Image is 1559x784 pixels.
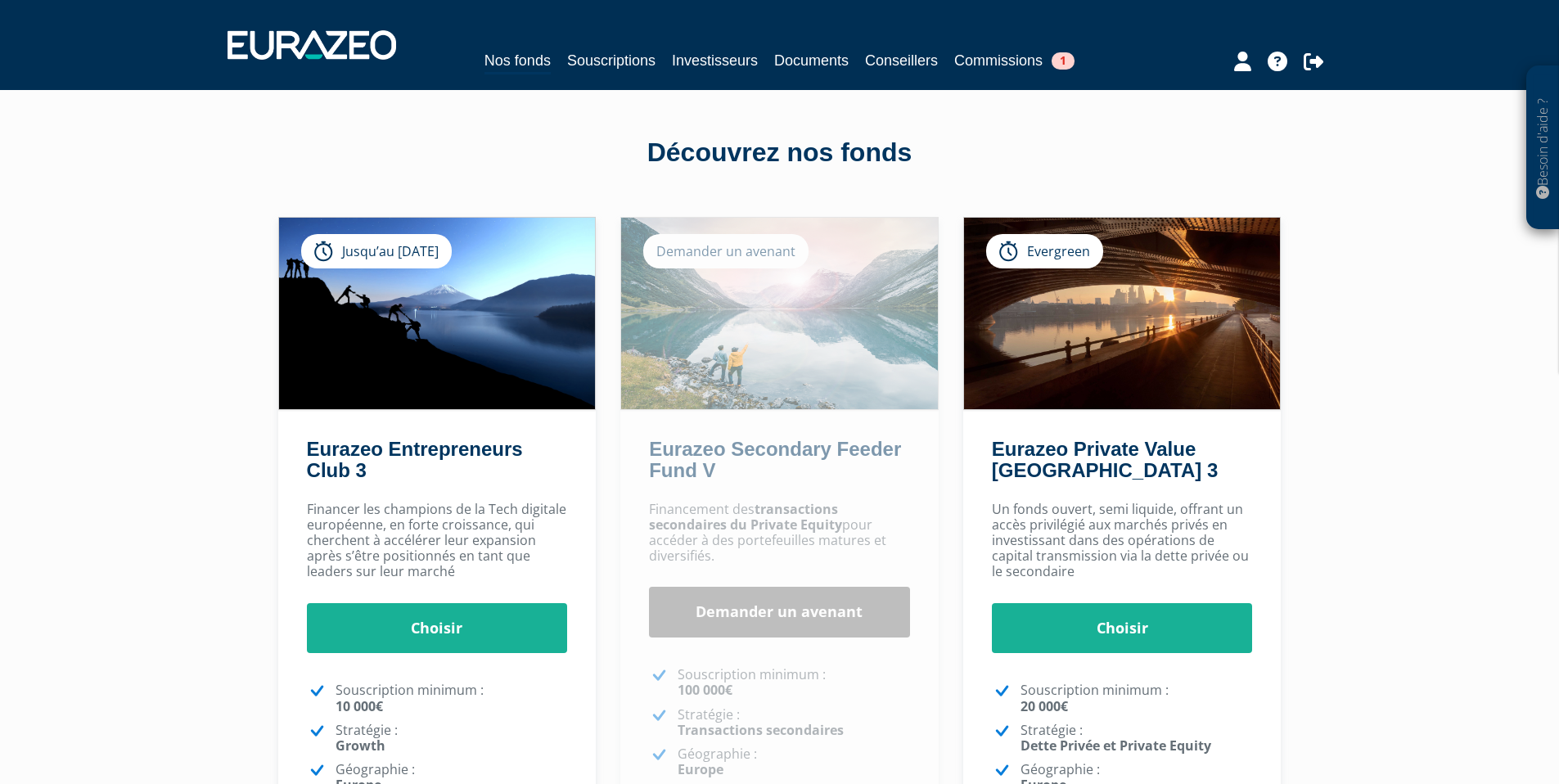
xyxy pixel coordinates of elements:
[992,502,1253,580] p: Un fonds ouvert, semi liquide, offrant un accès privilégié aux marchés privés en investissant dan...
[678,746,910,777] p: Géographie :
[228,30,396,60] img: 1732889491-logotype_eurazeo_blanc_rvb.png
[621,218,938,409] img: Eurazeo Secondary Feeder Fund V
[964,218,1281,409] img: Eurazeo Private Value Europe 3
[678,721,844,739] strong: Transactions secondaires
[649,438,901,481] a: Eurazeo Secondary Feeder Fund V
[992,438,1218,481] a: Eurazeo Private Value [GEOGRAPHIC_DATA] 3
[336,697,383,715] strong: 10 000€
[1534,74,1552,222] p: Besoin d'aide ?
[313,134,1246,172] div: Découvrez nos fonds
[678,760,723,778] strong: Europe
[678,667,910,698] p: Souscription minimum :
[986,234,1103,268] div: Evergreen
[992,603,1253,654] a: Choisir
[649,500,842,534] strong: transactions secondaires du Private Equity
[649,587,910,638] a: Demander un avenant
[1021,737,1211,755] strong: Dette Privée et Private Equity
[307,438,523,481] a: Eurazeo Entrepreneurs Club 3
[336,723,568,754] p: Stratégie :
[865,49,938,72] a: Conseillers
[954,49,1075,72] a: Commissions1
[1021,723,1253,754] p: Stratégie :
[678,707,910,738] p: Stratégie :
[1021,683,1253,714] p: Souscription minimum :
[678,681,732,699] strong: 100 000€
[336,737,385,755] strong: Growth
[484,49,551,74] a: Nos fonds
[1021,697,1068,715] strong: 20 000€
[279,218,596,409] img: Eurazeo Entrepreneurs Club 3
[672,49,758,72] a: Investisseurs
[649,502,910,565] p: Financement des pour accéder à des portefeuilles matures et diversifiés.
[301,234,452,268] div: Jusqu’au [DATE]
[567,49,656,72] a: Souscriptions
[1052,52,1075,70] span: 1
[307,502,568,580] p: Financer les champions de la Tech digitale européenne, en forte croissance, qui cherchent à accél...
[336,683,568,714] p: Souscription minimum :
[774,49,849,72] a: Documents
[643,234,809,268] div: Demander un avenant
[307,603,568,654] a: Choisir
